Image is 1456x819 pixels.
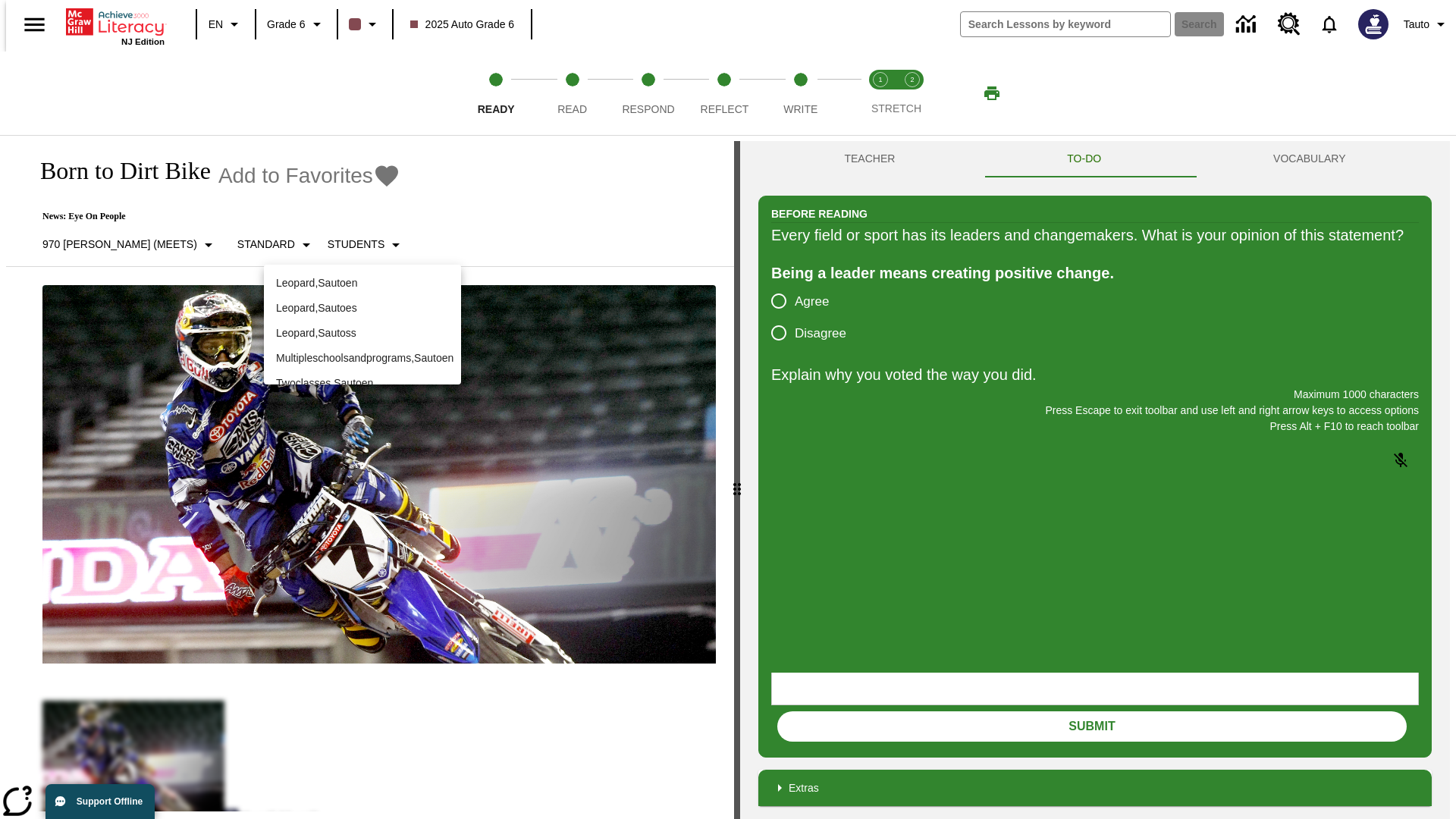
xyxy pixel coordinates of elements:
p: Leopard , Sautoen [276,275,449,291]
p: Leopard , Sautoes [276,300,449,316]
body: Explain why you voted the way you did. Maximum 1000 characters Press Alt + F10 to reach toolbar P... [6,12,221,26]
p: Multipleschoolsandprograms , Sautoen [276,350,449,366]
p: Leopard , Sautoss [276,325,449,341]
p: Twoclasses , Sautoen [276,375,449,391]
